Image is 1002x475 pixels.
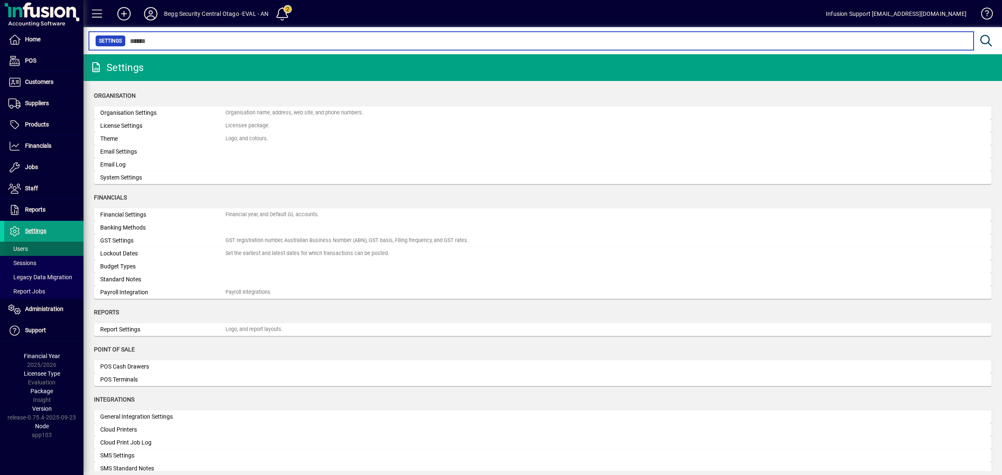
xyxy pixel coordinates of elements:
div: Begg Security Central Otago -EVAL - AN [164,7,269,20]
span: Report Jobs [8,288,45,295]
a: Lockout DatesSet the earliest and latest dates for which transactions can be posted. [94,247,992,260]
a: License SettingsLicensee package. [94,119,992,132]
div: Theme [100,134,225,143]
span: Node [35,423,49,430]
a: Report Jobs [4,284,83,298]
div: Cloud Print Job Log [100,438,225,447]
div: GST Settings [100,236,225,245]
a: Customers [4,72,83,93]
a: Home [4,29,83,50]
button: Profile [137,6,164,21]
a: Products [4,114,83,135]
span: Reports [25,206,46,213]
a: POS Cash Drawers [94,360,992,373]
span: Package [30,388,53,394]
span: Suppliers [25,100,49,106]
span: Reports [94,309,119,316]
div: Standard Notes [100,275,225,284]
a: Knowledge Base [975,2,992,29]
div: General Integration Settings [100,412,225,421]
a: Budget Types [94,260,992,273]
span: Sessions [8,260,36,266]
a: POS [4,51,83,71]
span: Administration [25,306,63,312]
div: Licensee package. [225,122,270,130]
div: Set the earliest and latest dates for which transactions can be posted. [225,250,389,258]
a: Email Log [94,158,992,171]
a: General Integration Settings [94,410,992,423]
span: Products [25,121,49,128]
span: Jobs [25,164,38,170]
a: SMS Settings [94,449,992,462]
div: Payroll Integrations [225,288,271,296]
div: Cloud Printers [100,425,225,434]
span: Legacy Data Migration [8,274,72,280]
div: Banking Methods [100,223,225,232]
span: Settings [25,227,46,234]
a: Financial SettingsFinancial year, and Default GL accounts. [94,208,992,221]
a: Report SettingsLogo, and report layouts. [94,323,992,336]
a: Organisation SettingsOrganisation name, address, web site, and phone numbers. [94,106,992,119]
div: Lockout Dates [100,249,225,258]
div: SMS Settings [100,451,225,460]
a: Suppliers [4,93,83,114]
div: Logo, and report layouts. [225,326,283,334]
span: Point of Sale [94,346,135,353]
span: Support [25,327,46,334]
a: Sessions [4,256,83,270]
div: Financial year, and Default GL accounts. [225,211,319,219]
div: Report Settings [100,325,225,334]
span: Financials [25,142,51,149]
div: Budget Types [100,262,225,271]
a: Financials [4,136,83,157]
div: Organisation name, address, web site, and phone numbers. [225,109,363,117]
a: Payroll IntegrationPayroll Integrations [94,286,992,299]
span: Integrations [94,396,134,403]
span: Organisation [94,92,136,99]
div: Settings [90,61,144,74]
a: GST SettingsGST registration number, Australian Business Number (ABN), GST basis, Filing frequenc... [94,234,992,247]
a: Legacy Data Migration [4,270,83,284]
a: SMS Standard Notes [94,462,992,475]
div: Logo, and colours. [225,135,268,143]
a: Cloud Printers [94,423,992,436]
div: POS Cash Drawers [100,362,225,371]
a: Cloud Print Job Log [94,436,992,449]
div: SMS Standard Notes [100,464,225,473]
span: Staff [25,185,38,192]
span: Licensee Type [24,370,60,377]
div: Payroll Integration [100,288,225,297]
a: Reports [4,200,83,220]
span: Customers [25,78,53,85]
a: Administration [4,299,83,320]
div: Email Settings [100,147,225,156]
div: Email Log [100,160,225,169]
a: Jobs [4,157,83,178]
a: POS Terminals [94,373,992,386]
span: Financial Year [24,353,60,359]
button: Add [111,6,137,21]
div: System Settings [100,173,225,182]
a: Users [4,242,83,256]
a: Staff [4,178,83,199]
a: ThemeLogo, and colours. [94,132,992,145]
a: System Settings [94,171,992,184]
div: GST registration number, Australian Business Number (ABN), GST basis, Filing frequency, and GST r... [225,237,468,245]
span: Home [25,36,40,43]
span: Users [8,245,28,252]
a: Email Settings [94,145,992,158]
span: Version [32,405,52,412]
a: Standard Notes [94,273,992,286]
div: POS Terminals [100,375,225,384]
div: Infusion Support [EMAIL_ADDRESS][DOMAIN_NAME] [826,7,967,20]
a: Support [4,320,83,341]
span: POS [25,57,36,64]
div: Financial Settings [100,210,225,219]
div: License Settings [100,121,225,130]
span: Financials [94,194,127,201]
div: Organisation Settings [100,109,225,117]
a: Banking Methods [94,221,992,234]
span: Settings [99,37,122,45]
